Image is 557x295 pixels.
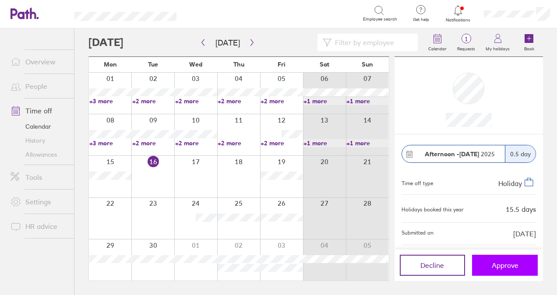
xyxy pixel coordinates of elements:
strong: [DATE] [459,150,479,158]
a: Settings [4,193,74,211]
span: Sun [362,61,373,68]
a: +2 more [175,97,217,105]
a: Allowances [4,147,74,162]
span: [DATE] [513,230,536,238]
div: Search [200,9,222,17]
a: My holidays [480,28,515,56]
button: [DATE] [208,35,247,50]
div: 0.5 day [505,145,536,162]
span: Sat [320,61,329,68]
a: +1 more [346,97,388,105]
a: History [4,133,74,147]
label: Requests [452,44,480,52]
label: Calendar [423,44,452,52]
a: +1 more [303,139,345,147]
span: Thu [233,61,244,68]
span: Decline [420,261,444,269]
span: Notifications [444,18,472,23]
a: 1Requests [452,28,480,56]
a: +3 more [89,97,131,105]
span: Wed [189,61,202,68]
label: My holidays [480,44,515,52]
span: Approve [492,261,518,269]
a: Notifications [444,4,472,23]
input: Filter by employee [331,34,412,51]
a: +2 more [218,139,260,147]
span: Fri [278,61,286,68]
span: Get help [407,17,435,22]
a: +1 more [346,139,388,147]
span: Holiday [498,179,522,188]
div: Time off type [402,177,433,187]
a: Calendar [4,119,74,133]
a: +2 more [261,139,303,147]
span: Tue [148,61,158,68]
strong: Afternoon - [425,150,459,158]
a: +1 more [303,97,345,105]
button: Decline [400,255,465,276]
a: +3 more [89,139,131,147]
a: +2 more [132,97,174,105]
a: Tools [4,169,74,186]
a: Book [515,28,543,56]
a: +2 more [175,139,217,147]
a: Calendar [423,28,452,56]
span: 2025 [425,151,495,158]
a: +2 more [132,139,174,147]
label: Book [519,44,539,52]
span: Submitted on [402,230,434,238]
button: Approve [472,255,538,276]
a: Time off [4,102,74,119]
span: Employee search [363,17,397,22]
a: People [4,77,74,95]
span: 1 [452,35,480,42]
div: 15.5 days [506,205,536,213]
span: Mon [104,61,117,68]
a: +2 more [261,97,303,105]
a: Overview [4,53,74,70]
a: +2 more [218,97,260,105]
a: HR advice [4,218,74,235]
div: Holidays booked this year [402,207,464,213]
